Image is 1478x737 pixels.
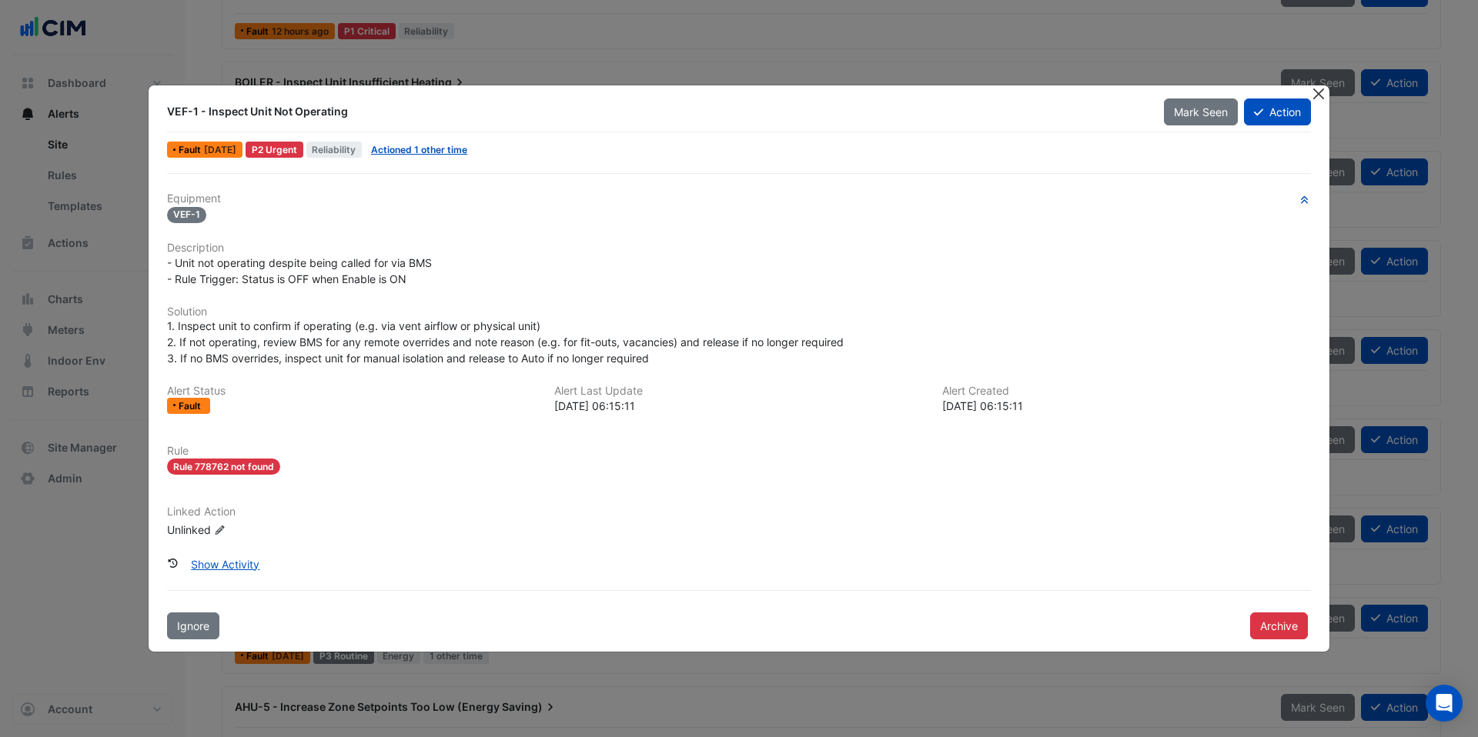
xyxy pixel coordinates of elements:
[1310,85,1326,102] button: Close
[554,398,923,414] div: [DATE] 06:15:11
[167,522,352,538] div: Unlinked
[181,551,269,578] button: Show Activity
[167,505,1311,519] h6: Linked Action
[167,305,1311,318] h6: Solution
[167,242,1311,255] h6: Description
[167,445,1311,458] h6: Rule
[179,145,204,155] span: Fault
[306,142,363,158] span: Reliability
[167,192,1311,205] h6: Equipment
[167,612,219,639] button: Ignore
[167,104,1145,119] div: VEF-1 - Inspect Unit Not Operating
[167,459,280,475] span: Rule 778762 not found
[177,619,209,632] span: Ignore
[371,144,467,155] a: Actioned 1 other time
[942,398,1311,414] div: [DATE] 06:15:11
[1250,612,1308,639] button: Archive
[246,142,303,158] div: P2 Urgent
[179,402,204,411] span: Fault
[1426,685,1463,722] div: Open Intercom Messenger
[554,385,923,398] h6: Alert Last Update
[167,385,536,398] h6: Alert Status
[1244,98,1311,125] button: Action
[167,256,432,285] span: - Unit not operating despite being called for via BMS - Rule Trigger: Status is OFF when Enable i...
[167,207,206,223] span: VEF-1
[204,144,236,155] span: Tue 11-Mar-2025 22:15 AEDT
[942,385,1311,398] h6: Alert Created
[1174,105,1228,118] span: Mark Seen
[167,319,844,365] span: 1. Inspect unit to confirm if operating (e.g. via vent airflow or physical unit) 2. If not operat...
[1164,98,1238,125] button: Mark Seen
[214,525,226,536] fa-icon: Edit Linked Action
